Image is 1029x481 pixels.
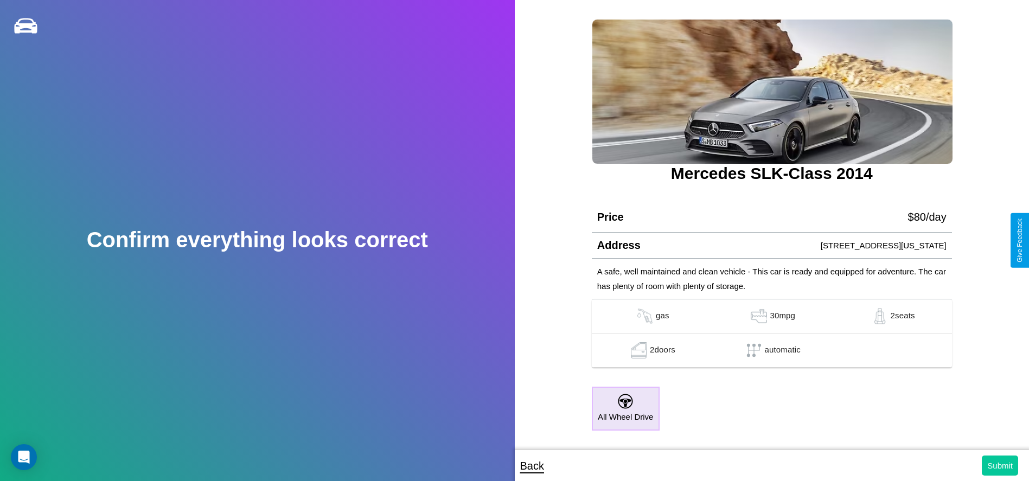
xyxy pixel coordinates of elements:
[598,409,654,424] p: All Wheel Drive
[87,228,428,252] h2: Confirm everything looks correct
[11,444,37,470] div: Open Intercom Messenger
[597,239,641,252] h4: Address
[891,308,915,324] p: 2 seats
[597,211,624,223] h4: Price
[1016,219,1024,262] div: Give Feedback
[821,238,947,253] p: [STREET_ADDRESS][US_STATE]
[656,308,669,324] p: gas
[770,308,795,324] p: 30 mpg
[908,207,947,227] p: $ 80 /day
[597,264,947,293] p: A safe, well maintained and clean vehicle - This car is ready and equipped for adventure. The car...
[869,308,891,324] img: gas
[634,308,656,324] img: gas
[592,164,952,183] h3: Mercedes SLK-Class 2014
[748,308,770,324] img: gas
[765,342,801,358] p: automatic
[520,456,544,476] p: Back
[982,456,1018,476] button: Submit
[592,299,952,368] table: simple table
[650,342,675,358] p: 2 doors
[628,342,650,358] img: gas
